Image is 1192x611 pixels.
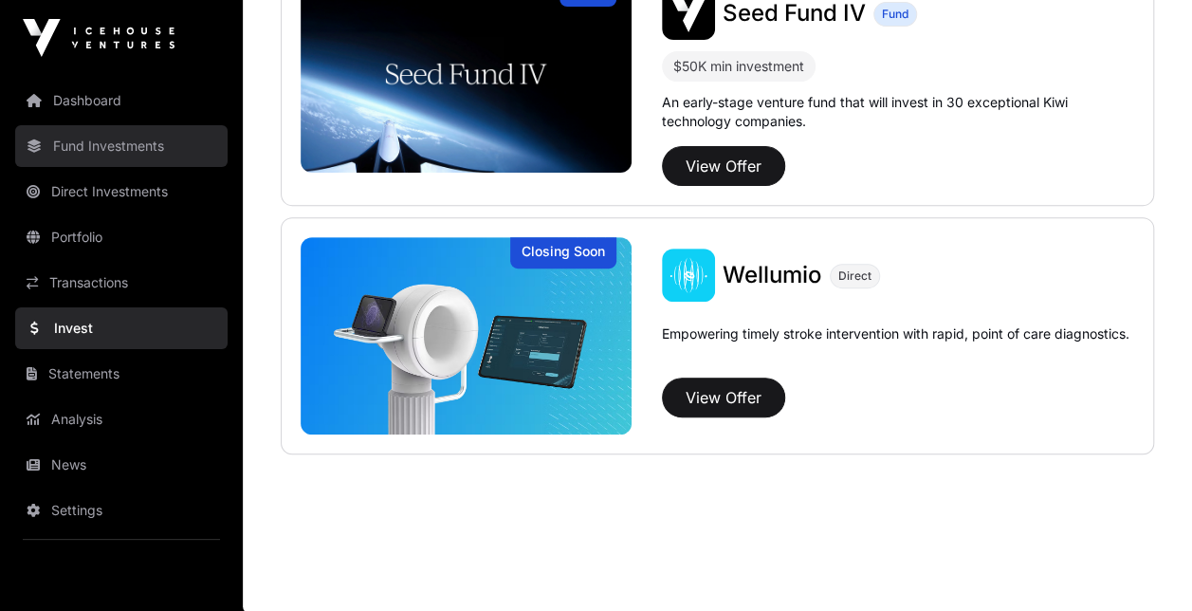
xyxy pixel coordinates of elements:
p: An early-stage venture fund that will invest in 30 exceptional Kiwi technology companies. [662,93,1134,131]
a: WellumioClosing Soon [301,237,632,435]
a: Statements [15,353,228,395]
a: Wellumio [723,260,822,290]
a: Transactions [15,262,228,304]
p: Empowering timely stroke intervention with rapid, point of care diagnostics. [662,324,1129,370]
a: Direct Investments [15,171,228,213]
div: $50K min investment [662,51,816,82]
a: News [15,444,228,486]
div: $50K min investment [673,55,804,78]
iframe: Chat Widget [1097,520,1192,611]
a: Dashboard [15,80,228,121]
button: View Offer [662,146,785,186]
button: View Offer [662,378,785,417]
img: Icehouse Ventures Logo [23,19,174,57]
a: Invest [15,307,228,349]
span: Fund [882,7,908,22]
img: Wellumio [662,249,715,302]
a: Settings [15,490,228,531]
img: Wellumio [301,237,632,435]
a: Portfolio [15,216,228,258]
span: Direct [838,268,871,284]
span: Wellumio [723,261,822,288]
a: Fund Investments [15,125,228,167]
div: Closing Soon [510,237,616,268]
a: Analysis [15,398,228,440]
